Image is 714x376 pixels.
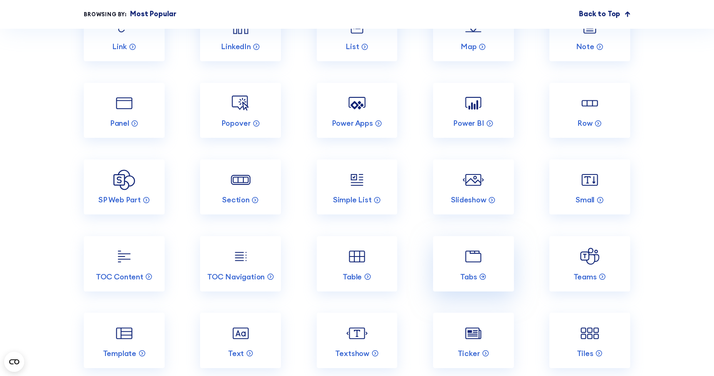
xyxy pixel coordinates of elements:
[84,83,165,138] a: Panel
[463,92,484,114] img: Power BI
[346,92,368,114] img: Power Apps
[230,246,251,267] img: TOC Navigation
[579,9,620,20] p: Back to Top
[84,6,165,61] a: Link
[113,169,135,190] img: SP Web Part
[335,349,369,358] p: Textshow
[221,42,251,51] p: LinkedIn
[207,272,265,281] p: TOC Navigation
[98,195,141,204] p: SP Web Part
[4,352,24,372] button: Open CMP widget
[463,323,484,344] img: Ticker
[84,159,165,215] a: SP Web Part
[463,169,484,190] img: Slideshow
[200,236,281,291] a: TOC Navigation
[221,118,251,128] p: Popover
[346,323,368,344] img: Textshow
[346,169,368,190] img: Simple List
[317,159,398,215] a: Simple List
[332,118,373,128] p: Power Apps
[549,83,630,138] a: Row
[112,42,127,51] p: Link
[433,6,514,61] a: Map
[84,313,165,368] a: Template
[433,83,514,138] a: Power BI
[230,169,251,190] img: Section
[333,195,372,204] p: Simple List
[317,236,398,291] a: Table
[460,272,477,281] p: Tabs
[549,236,630,291] a: Teams
[113,246,135,267] img: TOC Content
[317,6,398,61] a: List
[230,92,251,114] img: Popover
[346,246,368,267] img: Table
[343,272,362,281] p: Table
[579,246,600,267] img: Teams
[549,313,630,368] a: Tiles
[461,42,476,51] p: Map
[113,92,135,114] img: Panel
[200,6,281,61] a: LinkedIn
[579,92,600,114] img: Row
[103,349,137,358] p: Template
[96,272,143,281] p: TOC Content
[549,6,630,61] a: Note
[564,279,714,376] iframe: Chat Widget
[110,118,129,128] p: Panel
[463,246,484,267] img: Tabs
[228,349,244,358] p: Text
[576,42,594,51] p: Note
[84,236,165,291] a: TOC Content
[433,313,514,368] a: Ticker
[130,9,176,20] p: Most Popular
[222,195,250,204] p: Section
[451,195,486,204] p: Slideshow
[317,83,398,138] a: Power Apps
[433,236,514,291] a: Tabs
[574,272,597,281] p: Teams
[579,169,600,190] img: Small
[200,313,281,368] a: Text
[200,83,281,138] a: Popover
[458,349,480,358] p: Ticker
[576,195,594,204] p: Small
[577,118,592,128] p: Row
[346,42,359,51] p: List
[84,10,126,18] div: Browsing by:
[453,118,484,128] p: Power BI
[317,313,398,368] a: Textshow
[230,323,251,344] img: Text
[200,159,281,215] a: Section
[549,159,630,215] a: Small
[579,9,630,20] a: Back to Top
[433,159,514,215] a: Slideshow
[113,323,135,344] img: Template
